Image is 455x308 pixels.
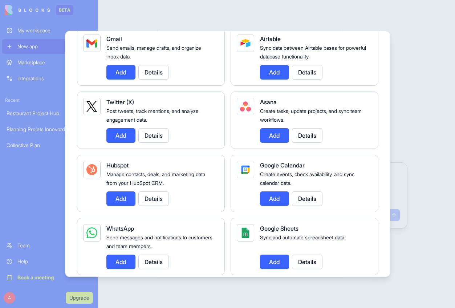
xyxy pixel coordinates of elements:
[260,65,289,80] button: Add
[260,225,298,232] span: Google Sheets
[260,35,281,42] span: Airtable
[260,234,345,240] span: Sync and automate spreadsheet data.
[106,162,129,169] span: Hubspot
[260,98,277,106] span: Asana
[106,171,205,186] span: Manage contacts, deals, and marketing data from your HubSpot CRM.
[260,171,354,186] span: Create events, check availability, and sync calendar data.
[106,35,122,42] span: Gmail
[292,191,322,206] button: Details
[106,234,212,249] span: Send messages and notifications to customers and team members.
[106,191,135,206] button: Add
[106,98,134,106] span: Twitter (X)
[106,108,199,123] span: Post tweets, track mentions, and analyze engagement data.
[106,128,135,143] button: Add
[260,45,366,60] span: Sync data between Airtable bases for powerful database functionality.
[106,255,135,269] button: Add
[260,162,305,169] span: Google Calendar
[138,255,169,269] button: Details
[260,108,362,123] span: Create tasks, update projects, and sync team workflows.
[260,191,289,206] button: Add
[138,191,169,206] button: Details
[292,128,322,143] button: Details
[260,255,289,269] button: Add
[292,65,322,80] button: Details
[106,225,134,232] span: WhatsApp
[260,128,289,143] button: Add
[292,255,322,269] button: Details
[138,65,169,80] button: Details
[106,45,201,60] span: Send emails, manage drafts, and organize inbox data.
[138,128,169,143] button: Details
[106,65,135,80] button: Add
